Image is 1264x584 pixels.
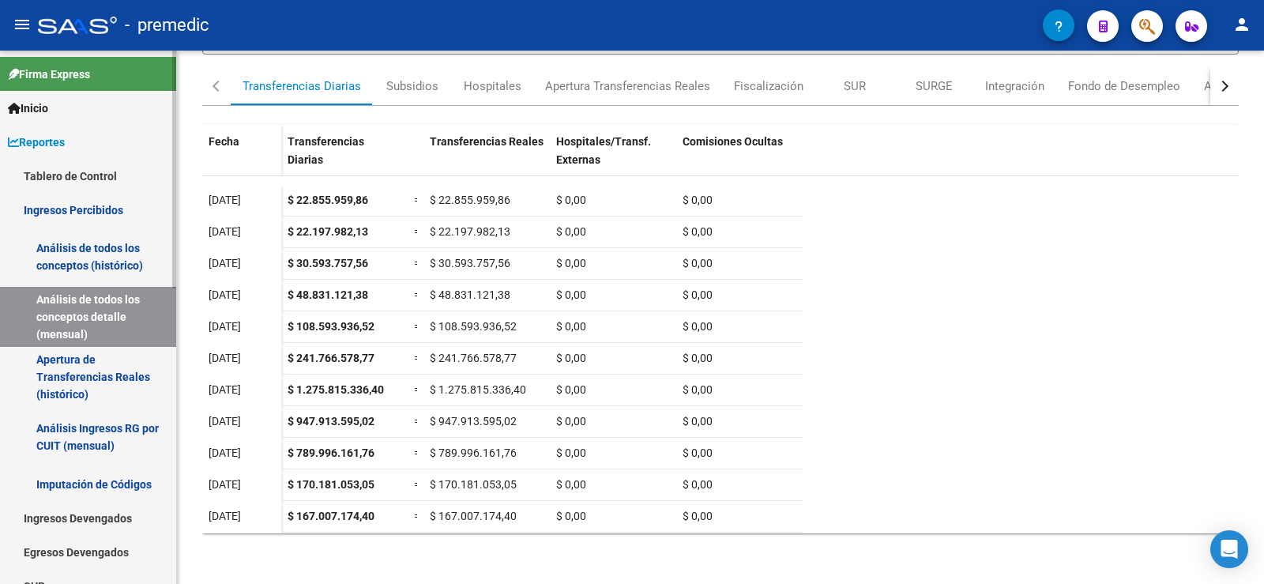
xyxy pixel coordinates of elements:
[281,125,408,191] datatable-header-cell: Transferencias Diarias
[8,66,90,83] span: Firma Express
[985,77,1044,95] div: Integración
[676,125,803,191] datatable-header-cell: Comisiones Ocultas
[209,225,241,238] span: [DATE]
[556,478,586,491] span: $ 0,00
[844,77,866,95] div: SUR
[414,352,420,364] span: =
[414,194,420,206] span: =
[288,225,368,238] span: $ 22.197.982,13
[550,125,676,191] datatable-header-cell: Hospitales/Transf. Externas
[683,257,713,269] span: $ 0,00
[683,320,713,333] span: $ 0,00
[545,77,710,95] div: Apertura Transferencias Reales
[464,77,521,95] div: Hospitales
[414,446,420,459] span: =
[423,125,550,191] datatable-header-cell: Transferencias Reales
[414,510,420,522] span: =
[243,77,361,95] div: Transferencias Diarias
[202,125,281,191] datatable-header-cell: Fecha
[209,383,241,396] span: [DATE]
[916,77,953,95] div: SURGE
[683,446,713,459] span: $ 0,00
[683,288,713,301] span: $ 0,00
[556,257,586,269] span: $ 0,00
[556,510,586,522] span: $ 0,00
[288,352,374,364] span: $ 241.766.578,77
[683,225,713,238] span: $ 0,00
[430,352,517,364] span: $ 241.766.578,77
[414,225,420,238] span: =
[209,135,239,148] span: Fecha
[288,288,368,301] span: $ 48.831.121,38
[209,415,241,428] span: [DATE]
[8,134,65,151] span: Reportes
[288,383,384,396] span: $ 1.275.815.336,40
[414,383,420,396] span: =
[556,194,586,206] span: $ 0,00
[430,288,510,301] span: $ 48.831.121,38
[430,320,517,333] span: $ 108.593.936,52
[8,100,48,117] span: Inicio
[414,320,420,333] span: =
[556,288,586,301] span: $ 0,00
[1232,15,1251,34] mat-icon: person
[288,194,368,206] span: $ 22.855.959,86
[288,510,374,522] span: $ 167.007.174,40
[125,8,209,43] span: - premedic
[288,257,368,269] span: $ 30.593.757,56
[209,194,241,206] span: [DATE]
[556,135,651,166] span: Hospitales/Transf. Externas
[386,77,438,95] div: Subsidios
[556,225,586,238] span: $ 0,00
[556,320,586,333] span: $ 0,00
[734,77,803,95] div: Fiscalización
[1068,77,1180,95] div: Fondo de Desempleo
[683,352,713,364] span: $ 0,00
[430,478,517,491] span: $ 170.181.053,05
[430,194,510,206] span: $ 22.855.959,86
[209,320,241,333] span: [DATE]
[430,135,544,148] span: Transferencias Reales
[430,446,517,459] span: $ 789.996.161,76
[209,288,241,301] span: [DATE]
[288,478,374,491] span: $ 170.181.053,05
[414,415,420,428] span: =
[683,383,713,396] span: $ 0,00
[430,510,517,522] span: $ 167.007.174,40
[288,320,374,333] span: $ 108.593.936,52
[683,478,713,491] span: $ 0,00
[556,446,586,459] span: $ 0,00
[209,510,241,522] span: [DATE]
[414,288,420,301] span: =
[556,415,586,428] span: $ 0,00
[414,257,420,269] span: =
[430,225,510,238] span: $ 22.197.982,13
[209,478,241,491] span: [DATE]
[683,510,713,522] span: $ 0,00
[288,135,364,166] span: Transferencias Diarias
[683,415,713,428] span: $ 0,00
[288,446,374,459] span: $ 789.996.161,76
[209,257,241,269] span: [DATE]
[683,135,783,148] span: Comisiones Ocultas
[430,415,517,428] span: $ 947.913.595,02
[556,352,586,364] span: $ 0,00
[209,446,241,459] span: [DATE]
[13,15,32,34] mat-icon: menu
[430,383,526,396] span: $ 1.275.815.336,40
[556,383,586,396] span: $ 0,00
[288,415,374,428] span: $ 947.913.595,02
[1210,530,1248,568] div: Open Intercom Messenger
[430,257,510,269] span: $ 30.593.757,56
[414,478,420,491] span: =
[683,194,713,206] span: $ 0,00
[209,352,241,364] span: [DATE]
